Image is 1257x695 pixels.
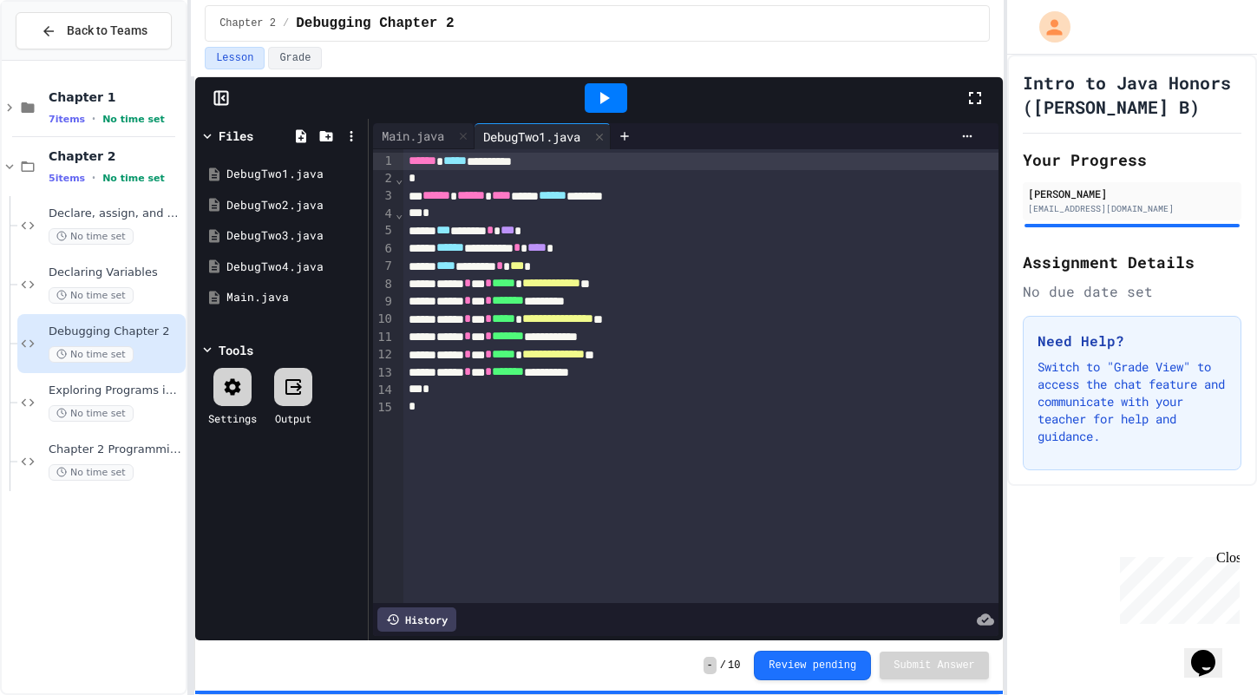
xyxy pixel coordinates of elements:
span: / [283,16,289,30]
p: Switch to "Grade View" to access the chat feature and communicate with your teacher for help and ... [1038,358,1227,445]
div: 14 [373,382,395,399]
span: Chapter 1 [49,89,182,105]
span: No time set [102,173,165,184]
span: No time set [49,228,134,245]
div: Main.java [226,289,362,306]
span: Debugging Chapter 2 [296,13,454,34]
span: Back to Teams [67,22,147,40]
div: 8 [373,276,395,293]
div: 6 [373,240,395,258]
span: No time set [102,114,165,125]
h2: Your Progress [1023,148,1241,172]
span: Declare, assign, and swap values of variables [49,207,182,221]
button: Back to Teams [16,12,172,49]
div: Tools [219,341,253,359]
iframe: chat widget [1113,550,1240,624]
div: DebugTwo1.java [226,166,362,183]
span: Debugging Chapter 2 [49,325,182,339]
div: 4 [373,206,395,223]
div: No due date set [1023,281,1241,302]
button: Review pending [754,651,871,680]
div: DebugTwo1.java [475,123,611,149]
h1: Intro to Java Honors ([PERSON_NAME] B) [1023,70,1241,119]
div: 2 [373,170,395,187]
span: No time set [49,405,134,422]
div: DebugTwo2.java [226,197,362,214]
div: [EMAIL_ADDRESS][DOMAIN_NAME] [1028,202,1236,215]
span: Exploring Programs in Chapter 2 [49,384,182,398]
div: Settings [208,410,257,426]
button: Submit Answer [880,652,989,679]
span: Chapter 2 [219,16,276,30]
div: 12 [373,346,395,364]
div: Output [275,410,311,426]
button: Lesson [205,47,265,69]
div: DebugTwo3.java [226,227,362,245]
div: 1 [373,153,395,170]
span: • [92,171,95,185]
span: Submit Answer [894,659,975,672]
span: - [704,657,717,674]
div: 3 [373,187,395,205]
div: 13 [373,364,395,382]
div: Main.java [373,127,453,145]
span: Fold line [395,172,403,186]
span: • [92,112,95,126]
div: [PERSON_NAME] [1028,186,1236,201]
span: 5 items [49,173,85,184]
div: 5 [373,222,395,239]
span: Chapter 2 Programming Exercises 4, 5, 6, and 7 [49,443,182,457]
span: No time set [49,346,134,363]
div: DebugTwo4.java [226,259,362,276]
div: 10 [373,311,395,328]
div: My Account [1021,7,1075,47]
h2: Assignment Details [1023,250,1241,274]
iframe: chat widget [1184,626,1240,678]
div: 7 [373,258,395,275]
div: Main.java [373,123,475,149]
span: 7 items [49,114,85,125]
div: DebugTwo1.java [475,128,589,146]
span: No time set [49,464,134,481]
button: Grade [268,47,322,69]
div: Chat with us now!Close [7,7,120,110]
div: History [377,607,456,632]
span: Chapter 2 [49,148,182,164]
span: Declaring Variables [49,266,182,280]
div: 15 [373,399,395,416]
span: No time set [49,287,134,304]
div: Files [219,127,253,145]
span: Fold line [395,207,403,220]
span: 10 [728,659,740,672]
span: / [720,659,726,672]
h3: Need Help? [1038,331,1227,351]
div: 11 [373,329,395,346]
div: 9 [373,293,395,311]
